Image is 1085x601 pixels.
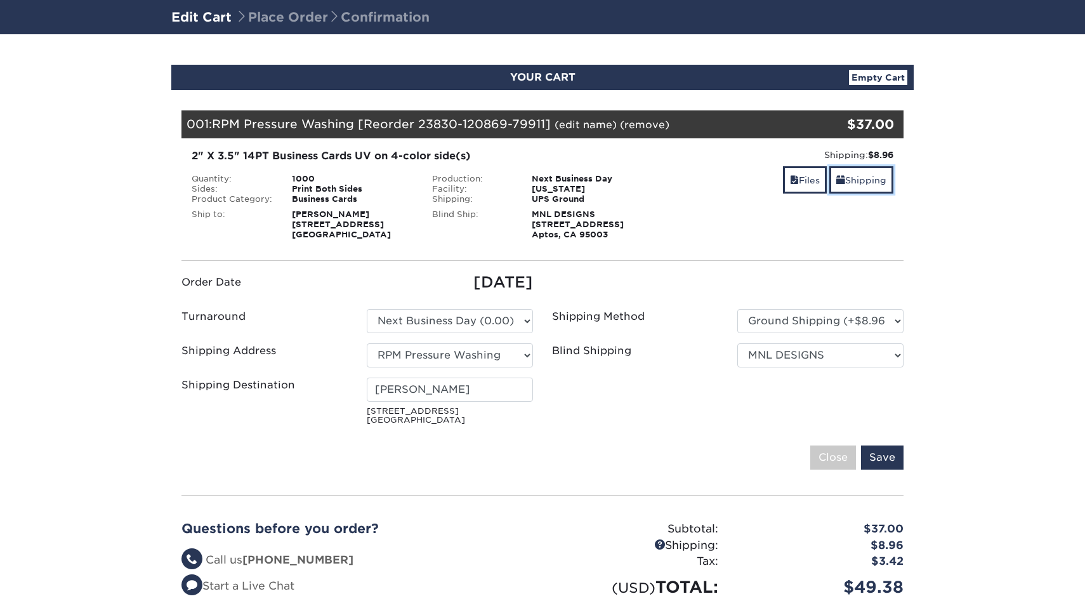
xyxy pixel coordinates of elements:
div: $49.38 [728,575,913,599]
div: Blind Ship: [423,209,523,240]
span: Place Order Confirmation [235,10,430,25]
div: Sides: [182,184,282,194]
a: Edit Cart [171,10,232,25]
div: TOTAL: [542,575,728,599]
div: $37.00 [783,115,894,134]
div: Print Both Sides [282,184,423,194]
div: Shipping: [542,538,728,554]
div: Shipping: [423,194,523,204]
div: Product Category: [182,194,282,204]
li: Call us [181,552,533,569]
label: Shipping Address [181,343,276,359]
label: Order Date [181,275,241,290]
div: 1000 [282,174,423,184]
span: files [790,175,799,185]
div: Production: [423,174,523,184]
strong: [PHONE_NUMBER] [242,553,353,566]
div: $3.42 [728,553,913,570]
h2: Questions before you order? [181,521,533,536]
div: $8.96 [728,538,913,554]
div: Tax: [542,553,728,570]
strong: MNL DESIGNS [STREET_ADDRESS] Aptos, CA 95003 [532,209,624,239]
small: [STREET_ADDRESS] [GEOGRAPHIC_DATA] [367,407,533,425]
a: (edit name) [555,119,617,131]
div: Quantity: [182,174,282,184]
div: 001: [181,110,783,138]
div: Facility: [423,184,523,194]
label: Shipping Destination [181,378,295,393]
div: [DATE] [367,271,533,294]
a: Empty Cart [849,70,907,85]
div: Subtotal: [542,521,728,538]
iframe: Google Customer Reviews [3,562,108,597]
span: shipping [836,175,845,185]
div: Next Business Day [522,174,662,184]
strong: $8.96 [868,150,893,160]
small: (USD) [612,579,655,596]
label: Shipping Method [552,309,645,324]
span: RPM Pressure Washing [Reorder 23830-120869-79911] [212,117,551,131]
input: Close [810,446,856,470]
a: (remove) [620,119,669,131]
a: Start a Live Chat [181,579,294,592]
a: Files [783,166,827,194]
label: Blind Shipping [552,343,631,359]
div: Ship to: [182,209,282,240]
div: [US_STATE] [522,184,662,194]
div: $37.00 [728,521,913,538]
span: YOUR CART [510,71,575,83]
div: Business Cards [282,194,423,204]
label: Turnaround [181,309,246,324]
div: UPS Ground [522,194,662,204]
strong: [PERSON_NAME] [STREET_ADDRESS] [GEOGRAPHIC_DATA] [292,209,391,239]
a: Shipping [829,166,893,194]
input: Save [861,446,904,470]
div: 2" X 3.5" 14PT Business Cards UV on 4-color side(s) [192,149,653,164]
div: Shipping: [672,149,893,161]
